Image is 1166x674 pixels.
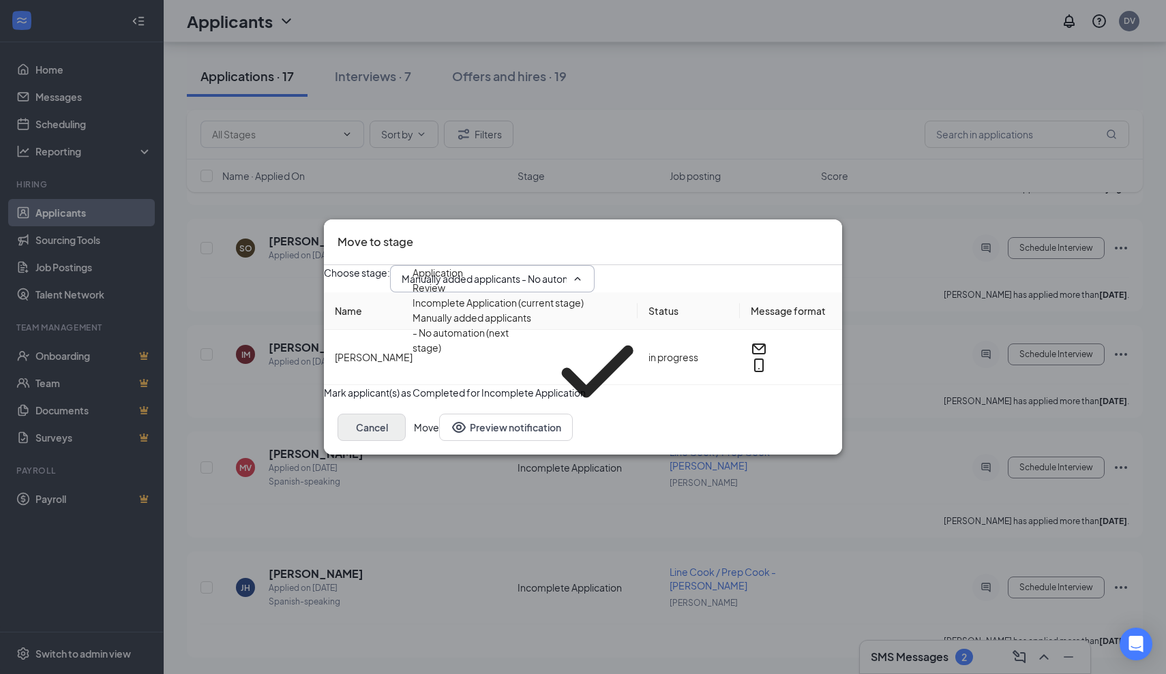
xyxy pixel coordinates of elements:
button: Move [414,414,439,441]
button: Cancel [338,414,406,441]
span: Choose stage : [324,265,390,292]
svg: Email [751,341,767,357]
h3: Move to stage [338,233,413,251]
svg: Eye [451,419,467,435]
th: Status [638,292,740,330]
svg: Checkmark [536,310,659,433]
div: Incomplete Application (current stage) [413,295,584,310]
span: [PERSON_NAME] [335,351,413,363]
td: in progress [638,330,740,385]
button: Preview notificationEye [439,414,573,441]
span: Mark applicant(s) as Completed for Incomplete Application [324,385,586,400]
div: Manually added applicants - No automation (next stage) [413,310,536,433]
div: Open Intercom Messenger [1120,628,1152,660]
div: Review [413,280,445,295]
th: Message format [740,292,842,330]
div: Application [413,265,463,280]
th: Name [324,292,638,330]
svg: MobileSms [751,357,767,373]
